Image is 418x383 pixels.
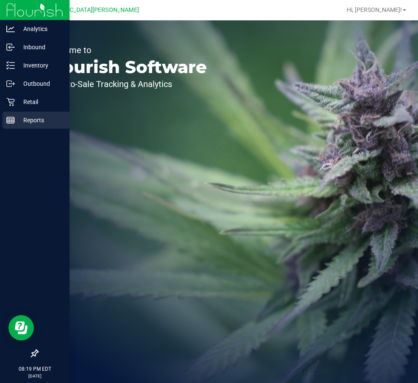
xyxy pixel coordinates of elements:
inline-svg: Inventory [6,61,15,70]
span: Hi, [PERSON_NAME]! [347,6,402,13]
inline-svg: Outbound [6,79,15,88]
p: Inventory [15,60,66,70]
p: Outbound [15,79,66,89]
span: [GEOGRAPHIC_DATA][PERSON_NAME] [34,6,139,14]
p: Analytics [15,24,66,34]
p: Welcome to [46,46,207,54]
p: 08:19 PM EDT [4,365,66,373]
inline-svg: Reports [6,116,15,124]
inline-svg: Inbound [6,43,15,51]
p: Seed-to-Sale Tracking & Analytics [46,80,207,88]
inline-svg: Retail [6,98,15,106]
inline-svg: Analytics [6,25,15,33]
iframe: Resource center [8,315,34,341]
p: Reports [15,115,66,125]
p: [DATE] [4,373,66,379]
p: Flourish Software [46,59,207,76]
p: Inbound [15,42,66,52]
p: Retail [15,97,66,107]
